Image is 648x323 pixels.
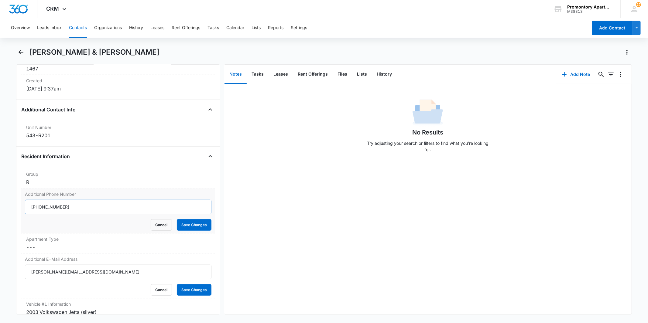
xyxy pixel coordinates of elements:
label: Additional Phone Number [25,191,211,197]
h1: [PERSON_NAME] & [PERSON_NAME] [29,48,159,57]
button: Lists [252,18,261,38]
label: Apartment Type [26,236,210,242]
span: 27 [636,2,641,7]
h4: Additional Contact Info [21,106,76,113]
button: Notes [225,65,247,84]
button: Overflow Menu [616,70,626,79]
div: notifications count [636,2,641,7]
button: Leads Inbox [37,18,62,38]
img: No Data [413,97,443,128]
div: Unit Number543-R201 [21,122,215,141]
div: Apartment Type--- [21,233,215,253]
div: Vehicle #1 Information2003 Volkswagen Jetta (silver) [21,298,215,318]
div: 543-R201 [26,132,210,139]
button: Files [333,65,352,84]
dd: 1467 [26,65,210,72]
button: Settings [291,18,307,38]
span: CRM [46,5,59,12]
dd: --- [26,243,210,251]
label: Unit Number [26,124,210,131]
button: Overview [11,18,30,38]
button: Cancel [151,284,172,296]
div: account name [567,5,612,9]
button: Tasks [207,18,219,38]
button: Add Contact [592,21,633,35]
button: Actions [622,47,632,57]
h1: No Results [412,128,444,137]
button: Cancel [151,219,172,231]
button: Leases [150,18,164,38]
button: Add Note [556,67,596,82]
button: Search... [596,70,606,79]
button: History [129,18,143,38]
button: History [372,65,397,84]
div: Created[DATE] 9:37am [21,75,215,95]
div: account id [567,9,612,14]
label: Group [26,171,210,177]
h4: Resident Information [21,153,70,160]
button: Tasks [247,65,269,84]
input: Additional Phone Number [25,200,211,214]
button: Rent Offerings [172,18,200,38]
button: Organizations [94,18,122,38]
button: Back [16,47,26,57]
input: Additional E-Mail Address [25,265,211,279]
button: Contacts [69,18,87,38]
button: Save Changes [177,284,211,296]
button: Leases [269,65,293,84]
button: Close [205,105,215,114]
button: Lists [352,65,372,84]
dd: [DATE] 9:37am [26,85,210,92]
dt: Created [26,77,210,84]
label: Additional E-Mail Address [25,256,211,262]
div: R [26,178,210,186]
button: Rent Offerings [293,65,333,84]
div: GroupR [21,168,215,189]
button: Reports [268,18,283,38]
div: 2003 Volkswagen Jetta (silver) [26,308,210,316]
button: Calendar [226,18,244,38]
button: Close [205,151,215,161]
button: Filters [606,70,616,79]
button: Save Changes [177,219,211,231]
label: Vehicle #1 Information [26,301,210,307]
div: ID1467 [21,55,215,75]
p: Try adjusting your search or filters to find what you’re looking for. [364,140,492,153]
